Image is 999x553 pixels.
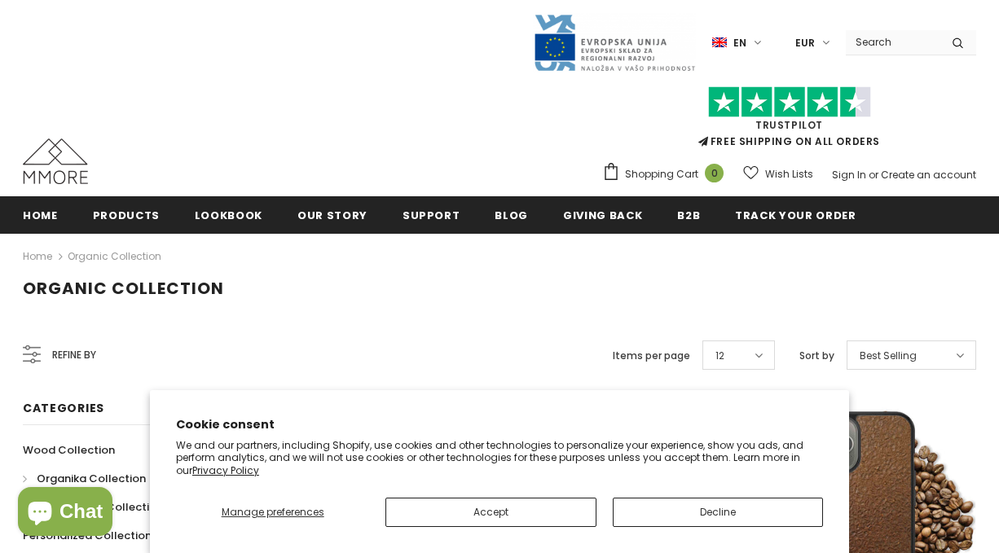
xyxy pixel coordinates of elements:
[715,348,724,364] span: 12
[23,247,52,266] a: Home
[23,138,88,184] img: MMORE Cases
[705,164,724,182] span: 0
[743,160,813,188] a: Wish Lists
[765,166,813,182] span: Wish Lists
[192,463,259,477] a: Privacy Policy
[403,196,460,233] a: support
[23,196,58,233] a: Home
[602,162,732,187] a: Shopping Cart 0
[93,196,160,233] a: Products
[869,168,878,182] span: or
[13,487,117,540] inbox-online-store-chat: Shopify online store chat
[625,166,698,182] span: Shopping Cart
[613,348,690,364] label: Items per page
[195,208,262,223] span: Lookbook
[795,35,815,51] span: EUR
[832,168,866,182] a: Sign In
[176,498,369,527] button: Manage preferences
[755,118,823,132] a: Trustpilot
[403,208,460,223] span: support
[23,436,115,464] a: Wood Collection
[23,464,146,493] a: Organika Collection
[533,35,696,49] a: Javni Razpis
[677,208,700,223] span: B2B
[23,442,115,458] span: Wood Collection
[385,498,596,527] button: Accept
[52,346,96,364] span: Refine by
[735,196,856,233] a: Track your order
[176,439,823,477] p: We and our partners, including Shopify, use cookies and other technologies to personalize your ex...
[176,416,823,433] h2: Cookie consent
[93,208,160,223] span: Products
[735,208,856,223] span: Track your order
[613,498,823,527] button: Decline
[495,208,528,223] span: Blog
[677,196,700,233] a: B2B
[563,208,642,223] span: Giving back
[708,86,871,118] img: Trust Pilot Stars
[712,36,727,50] img: i-lang-1.png
[23,400,104,416] span: Categories
[733,35,746,51] span: en
[297,208,367,223] span: Our Story
[533,13,696,72] img: Javni Razpis
[602,94,976,148] span: FREE SHIPPING ON ALL ORDERS
[23,208,58,223] span: Home
[297,196,367,233] a: Our Story
[195,196,262,233] a: Lookbook
[495,196,528,233] a: Blog
[68,249,161,263] a: Organic Collection
[23,277,224,300] span: Organic Collection
[563,196,642,233] a: Giving back
[37,471,146,486] span: Organika Collection
[860,348,917,364] span: Best Selling
[881,168,976,182] a: Create an account
[222,505,324,519] span: Manage preferences
[799,348,834,364] label: Sort by
[846,30,940,54] input: Search Site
